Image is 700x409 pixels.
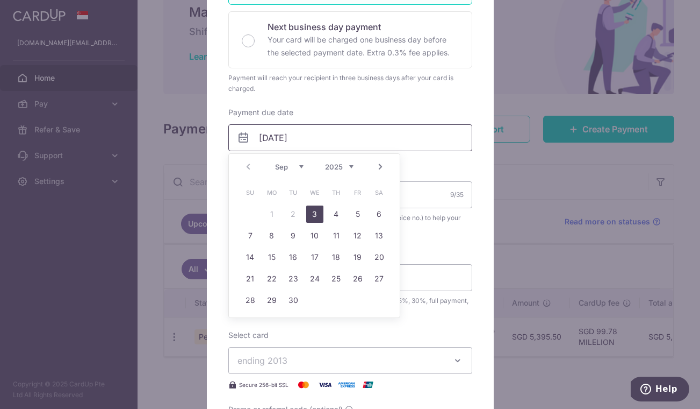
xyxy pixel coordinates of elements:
[349,184,366,201] span: Friday
[349,270,366,287] a: 26
[349,206,366,223] a: 5
[293,378,314,391] img: Mastercard
[306,270,323,287] a: 24
[371,184,388,201] span: Saturday
[328,270,345,287] a: 25
[306,249,323,266] a: 17
[306,206,323,223] a: 3
[263,249,280,266] a: 15
[371,227,388,244] a: 13
[328,184,345,201] span: Thursday
[263,227,280,244] a: 8
[268,33,459,59] p: Your card will be charged one business day before the selected payment date. Extra 0.3% fee applies.
[263,292,280,309] a: 29
[228,347,472,374] button: ending 2013
[285,270,302,287] a: 23
[268,20,459,33] p: Next business day payment
[336,378,357,391] img: American Express
[228,330,269,341] label: Select card
[328,249,345,266] a: 18
[242,270,259,287] a: 21
[328,206,345,223] a: 4
[285,292,302,309] a: 30
[371,270,388,287] a: 27
[285,227,302,244] a: 9
[228,73,472,94] div: Payment will reach your recipient in three business days after your card is charged.
[306,184,323,201] span: Wednesday
[228,107,293,118] label: Payment due date
[349,227,366,244] a: 12
[228,124,472,151] input: DD / MM / YYYY
[374,160,387,173] a: Next
[242,184,259,201] span: Sunday
[371,206,388,223] a: 6
[314,378,336,391] img: Visa
[239,380,288,389] span: Secure 256-bit SSL
[357,378,379,391] img: UnionPay
[349,249,366,266] a: 19
[242,292,259,309] a: 28
[285,184,302,201] span: Tuesday
[306,227,323,244] a: 10
[371,249,388,266] a: 20
[450,189,464,200] div: 9/35
[242,227,259,244] a: 7
[328,227,345,244] a: 11
[631,377,689,404] iframe: Opens a widget where you can find more information
[263,270,280,287] a: 22
[242,249,259,266] a: 14
[263,184,280,201] span: Monday
[285,249,302,266] a: 16
[237,355,287,366] span: ending 2013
